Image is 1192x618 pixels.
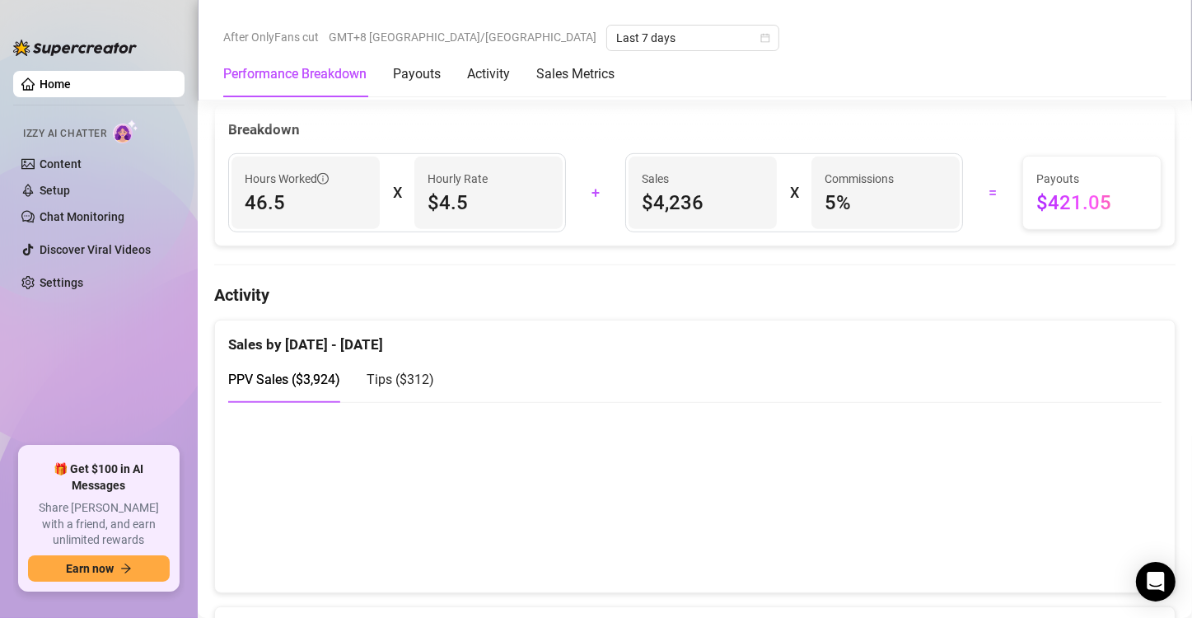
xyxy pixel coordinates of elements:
img: AI Chatter [113,119,138,143]
div: Sales by [DATE] - [DATE] [228,321,1162,356]
div: Sales Metrics [536,64,615,84]
span: GMT+8 [GEOGRAPHIC_DATA]/[GEOGRAPHIC_DATA] [329,25,596,49]
img: logo-BBDzfeDw.svg [13,40,137,56]
div: Activity [467,64,510,84]
h4: Activity [214,283,1176,307]
span: Share [PERSON_NAME] with a friend, and earn unlimited rewards [28,500,170,549]
span: calendar [760,33,770,43]
span: $4.5 [428,190,549,216]
a: Content [40,157,82,171]
a: Settings [40,276,83,289]
div: X [393,180,401,206]
span: Sales [642,170,764,188]
span: Earn now [66,562,114,575]
span: info-circle [317,173,329,185]
span: 🎁 Get $100 in AI Messages [28,461,170,494]
span: Izzy AI Chatter [23,126,106,142]
article: Commissions [825,170,894,188]
div: Breakdown [228,119,1162,141]
span: Hours Worked [245,170,329,188]
div: Open Intercom Messenger [1136,562,1176,602]
button: Earn nowarrow-right [28,555,170,582]
div: = [973,180,1012,206]
div: + [576,180,615,206]
a: Setup [40,184,70,197]
a: Chat Monitoring [40,210,124,223]
span: After OnlyFans cut [223,25,319,49]
span: $421.05 [1036,190,1148,216]
div: Payouts [393,64,441,84]
div: Performance Breakdown [223,64,367,84]
a: Home [40,77,71,91]
span: PPV Sales ( $3,924 ) [228,372,340,387]
article: Hourly Rate [428,170,488,188]
span: Payouts [1036,170,1148,188]
span: 46.5 [245,190,367,216]
span: Last 7 days [616,26,769,50]
span: $4,236 [642,190,764,216]
div: X [790,180,798,206]
span: Tips ( $312 ) [367,372,434,387]
span: 5 % [825,190,947,216]
a: Discover Viral Videos [40,243,151,256]
span: arrow-right [120,563,132,574]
